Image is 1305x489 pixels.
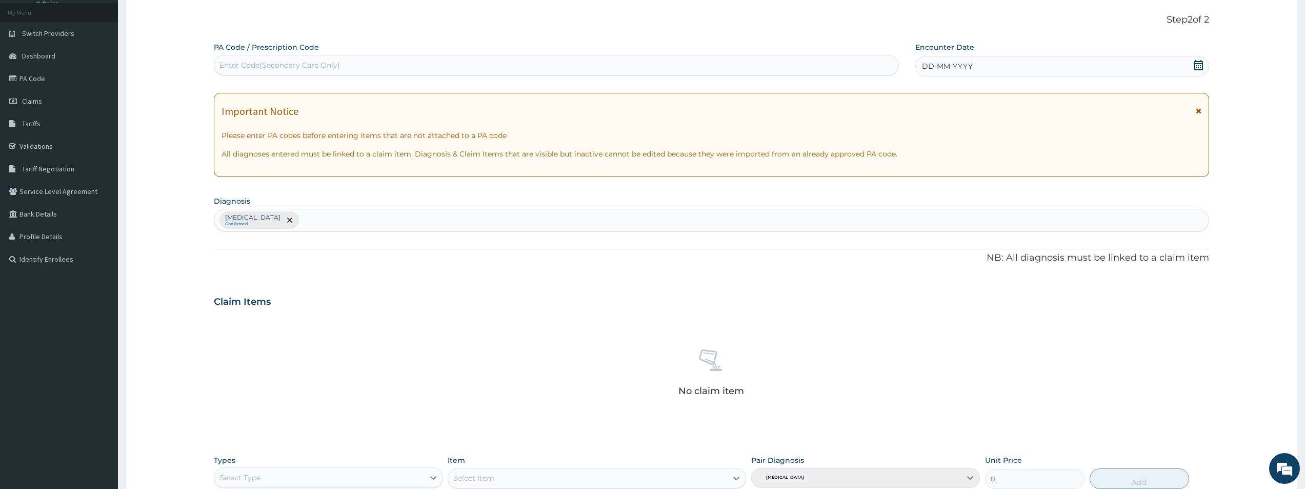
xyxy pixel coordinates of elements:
[22,51,55,61] span: Dashboard
[214,14,1209,26] p: Step 2 of 2
[448,455,465,465] label: Item
[214,297,271,308] h3: Claim Items
[214,456,235,465] label: Types
[214,251,1209,265] p: NB: All diagnosis must be linked to a claim item
[22,29,74,38] span: Switch Providers
[222,106,298,117] h1: Important Notice
[214,196,250,206] label: Diagnosis
[678,386,744,396] p: No claim item
[22,119,41,128] span: Tariffs
[5,280,195,316] textarea: Type your message and hit 'Enter'
[214,42,319,52] label: PA Code / Prescription Code
[53,57,172,71] div: Chat with us now
[985,455,1022,465] label: Unit Price
[1090,468,1189,489] button: Add
[922,61,973,71] span: DD-MM-YYYY
[59,129,142,233] span: We're online!
[19,51,42,77] img: d_794563401_company_1708531726252_794563401
[915,42,974,52] label: Encounter Date
[219,60,340,70] div: Enter Code(Secondary Care Only)
[751,455,804,465] label: Pair Diagnosis
[219,473,260,483] div: Select Type
[22,164,74,173] span: Tariff Negotiation
[222,130,1201,141] p: Please enter PA codes before entering items that are not attached to a PA code
[22,96,42,106] span: Claims
[222,149,1201,159] p: All diagnoses entered must be linked to a claim item. Diagnosis & Claim Items that are visible bu...
[168,5,193,30] div: Minimize live chat window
